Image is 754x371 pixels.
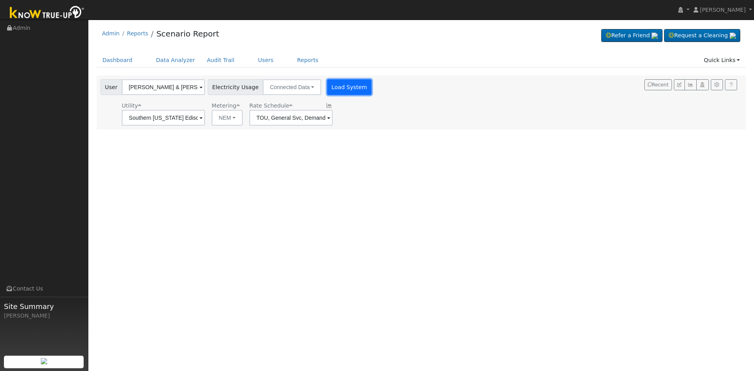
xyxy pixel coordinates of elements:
div: Utility [122,102,205,110]
a: Quick Links [698,53,746,68]
span: [PERSON_NAME] [700,7,746,13]
div: [PERSON_NAME] [4,312,84,320]
a: Users [252,53,280,68]
a: Reports [291,53,324,68]
button: Recent [644,79,672,90]
span: User [101,79,122,95]
a: Refer a Friend [601,29,662,42]
a: Reports [127,30,148,37]
a: Data Analyzer [150,53,201,68]
div: Metering [212,102,243,110]
span: Alias: None [249,102,293,109]
img: retrieve [41,358,47,364]
span: Electricity Usage [208,79,263,95]
input: Select a Rate Schedule [249,110,333,126]
button: Edit User [674,79,685,90]
img: Know True-Up [6,4,88,22]
a: Help Link [725,79,737,90]
button: NEM [212,110,243,126]
button: Multi-Series Graph [684,79,697,90]
span: Site Summary [4,301,84,312]
img: retrieve [730,33,736,39]
a: Audit Trail [201,53,240,68]
button: Login As [696,79,708,90]
button: Connected Data [263,79,321,95]
a: Admin [102,30,120,37]
input: Select a Utility [122,110,205,126]
a: Dashboard [97,53,139,68]
button: Load System [327,79,372,95]
a: Request a Cleaning [664,29,740,42]
button: Settings [711,79,723,90]
input: Select a User [122,79,205,95]
img: retrieve [652,33,658,39]
a: Scenario Report [156,29,219,38]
